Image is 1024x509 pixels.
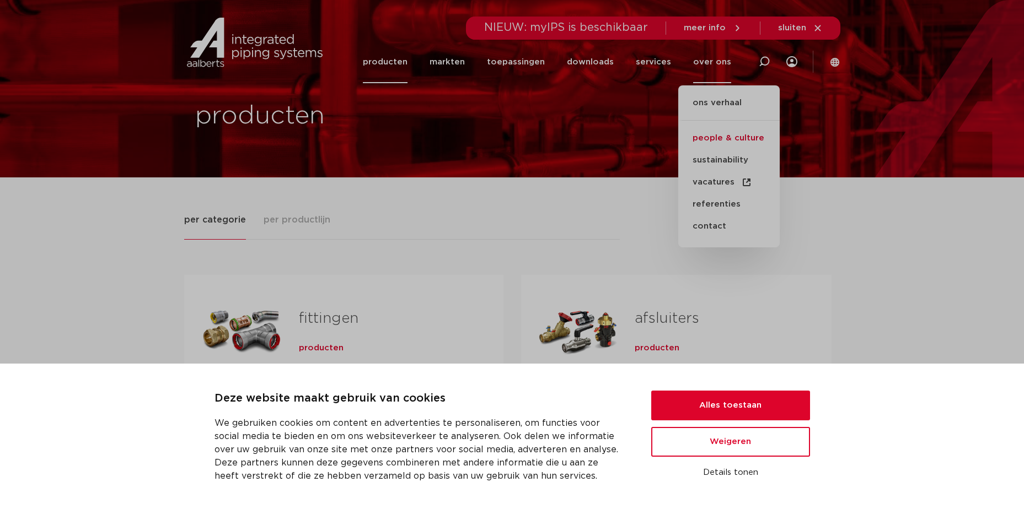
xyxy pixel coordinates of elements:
a: sluiten [778,23,823,33]
a: sustainability [678,149,780,171]
a: people & culture [678,127,780,149]
a: vacatures [678,171,780,193]
button: Weigeren [651,427,810,457]
a: toepassingen [487,41,545,83]
a: afsluiters [635,311,699,326]
a: producten [299,343,344,354]
a: meer info [684,23,742,33]
span: NIEUW: myIPS is beschikbaar [484,22,648,33]
button: Details tonen [651,463,810,482]
nav: Menu [363,41,731,83]
a: services [636,41,671,83]
span: per productlijn [264,213,330,226]
span: meer info [684,24,726,32]
h1: producten [195,99,507,134]
a: referenties [678,193,780,215]
p: We gebruiken cookies om content en advertenties te personaliseren, om functies voor social media ... [215,416,625,483]
a: contact [678,215,780,237]
a: producten [363,41,408,83]
a: downloads [567,41,614,83]
span: per categorie [184,213,246,226]
span: sluiten [778,24,806,32]
a: over ons [693,41,731,83]
p: Deze website maakt gebruik van cookies [215,390,625,408]
a: markten [430,41,465,83]
a: ons verhaal [678,96,780,121]
a: producten [635,343,679,354]
button: Alles toestaan [651,391,810,420]
a: fittingen [299,311,358,326]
